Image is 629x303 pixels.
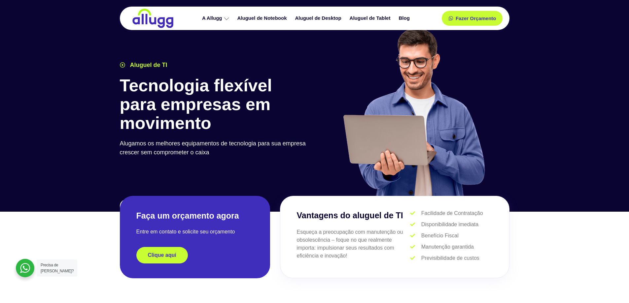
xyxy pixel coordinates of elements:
span: Manutenção garantida [420,243,474,251]
a: Clique aqui [136,247,188,263]
img: aluguel de ti para startups [341,28,486,196]
iframe: Chat Widget [596,271,629,303]
span: Facilidade de Contratação [420,209,483,217]
p: Esqueça a preocupação com manutenção ou obsolescência – foque no que realmente importa: impulsion... [297,228,410,260]
a: Blog [395,13,414,24]
p: Entre em contato e solicite seu orçamento [136,228,254,236]
a: Aluguel de Notebook [234,13,292,24]
a: Fazer Orçamento [442,11,503,26]
span: Disponibilidade imediata [420,221,478,228]
a: Aluguel de Tablet [346,13,396,24]
img: locação de TI é Allugg [131,8,174,28]
a: Aluguel de Desktop [292,13,346,24]
span: Aluguel de TI [128,61,167,70]
h3: Vantagens do aluguel de TI [297,209,410,222]
span: Fazer Orçamento [456,16,496,21]
span: Clique aqui [148,253,176,258]
h2: Faça um orçamento agora [136,210,254,221]
span: Benefício Fiscal [420,232,459,240]
h1: Tecnologia flexível para empresas em movimento [120,76,311,133]
span: Previsibilidade de custos [420,254,479,262]
a: A Allugg [199,13,234,24]
span: Precisa de [PERSON_NAME]? [41,263,74,273]
p: Alugamos os melhores equipamentos de tecnologia para sua empresa crescer sem comprometer o caixa [120,139,311,157]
